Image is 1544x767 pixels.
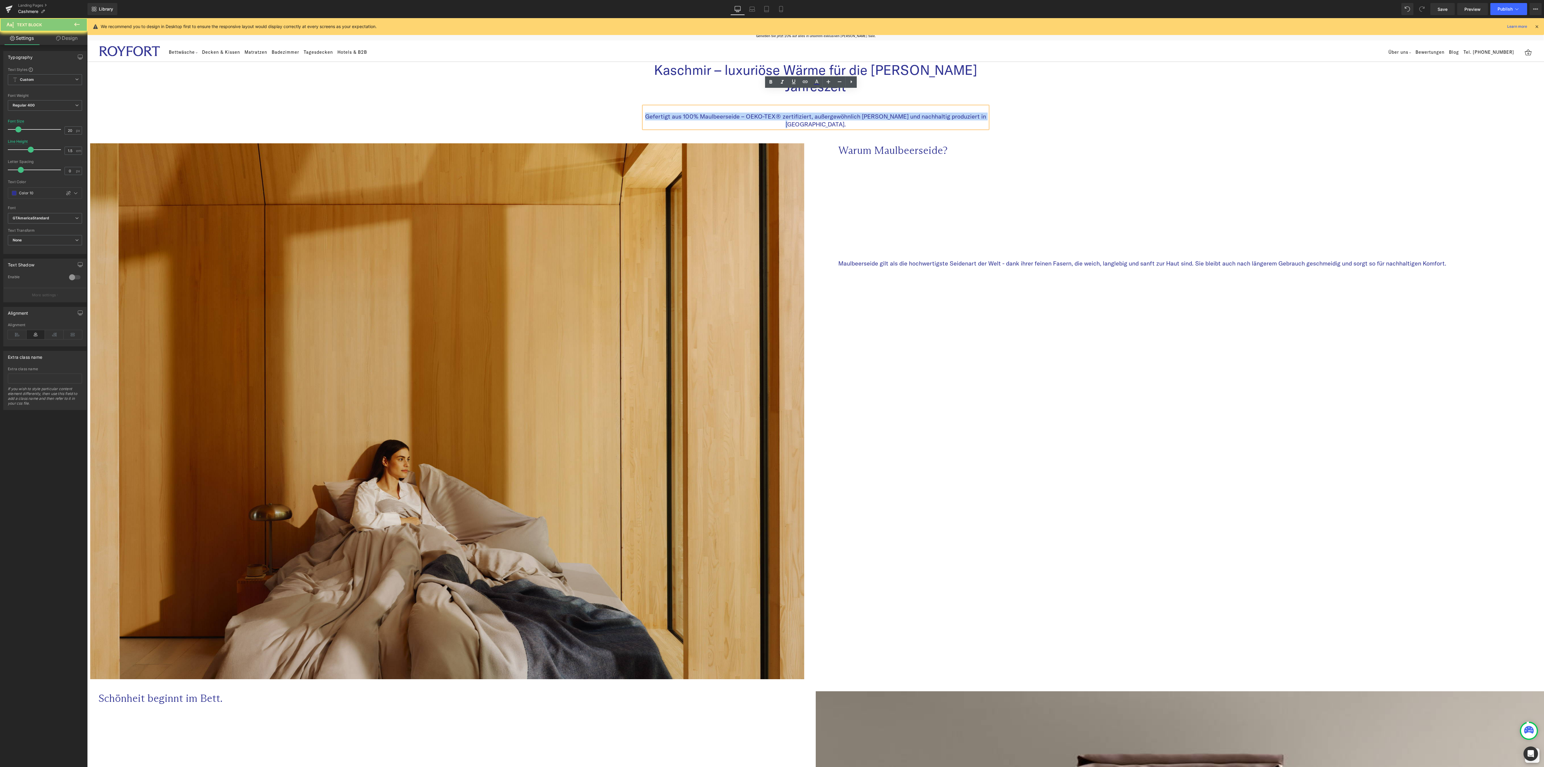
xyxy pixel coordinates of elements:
[13,238,22,242] b: None
[511,15,946,21] div: Genießen Sie jetzt 20% auf alles in unserem exklusiven [PERSON_NAME] Sale.
[1328,31,1357,37] a: Bewertungen
[8,51,33,60] div: Typography
[730,3,745,15] a: Desktop
[19,190,59,196] input: Color
[18,9,38,14] span: Cashmere
[741,1,748,10] span: 13
[185,31,212,37] a: Badezimmer
[748,1,750,10] span: :
[1440,732,1451,743] button: Cookie-Richtlinie
[1401,3,1413,15] button: Undo
[774,3,788,15] a: Mobile
[1376,31,1427,37] a: Tel. [PHONE_NUMBER]
[741,10,748,11] span: S
[8,259,34,267] div: Text Shadow
[8,275,63,281] div: Enable
[745,3,759,15] a: Laptop
[760,1,767,10] span: 25
[1301,31,1324,37] a: Über uns
[8,180,82,184] div: Text Color
[32,292,56,298] p: More settings
[101,23,377,30] p: We recommend you to design in Desktop first to ensure the responsive layout would display correct...
[82,31,110,37] a: Bettwäsche
[1464,6,1481,12] span: Preview
[1441,733,1450,742] img: Cookie-Richtlinie
[1457,3,1488,15] a: Preview
[1438,730,1452,745] div: Cookie-Richtlinie
[8,160,82,164] div: Letter Spacing
[13,103,35,107] b: Regular 400
[8,387,82,410] div: If you wish to style particular content element differently, then use this field to add a class n...
[13,216,49,221] i: GTAmericaStandard
[45,31,89,45] a: Design
[8,323,82,327] div: Alignment
[751,241,1434,249] p: Maulbeerseide gilt als die hochwertigste Seidenart der Welt - dank ihrer feinen Fasern, die weich...
[1438,6,1447,12] span: Save
[1498,7,1513,11] span: Publish
[557,94,900,110] p: Gefertigt aus 100% Maulbeerseide – OEKO-TEX® zertifiziert, außergewöhnlich [PERSON_NAME] und nach...
[20,77,34,82] b: Custom
[1505,23,1530,30] a: Learn more
[8,119,24,123] div: Font Size
[552,44,905,76] h1: Kaschmir – luxuriöse Wärme für die [PERSON_NAME] Jahreszeit
[115,31,153,37] a: Decken & Kissen
[759,3,774,15] a: Tablet
[8,351,42,360] div: Extra class name
[87,3,117,15] a: New Library
[8,367,82,371] div: Extra class name
[17,22,42,27] span: Text Block
[8,139,28,144] div: Line Height
[8,206,82,210] div: Font
[760,10,767,11] span: S
[18,3,87,8] a: Landing Pages
[8,228,82,233] div: Text Transform
[11,673,703,687] p: Schönheit beginnt im Bett.
[691,2,736,11] span: 20% Sale endet in
[76,129,81,132] span: px
[8,94,82,98] div: Font Weight
[1490,3,1527,15] button: Publish
[750,1,757,10] span: 43
[1362,31,1372,37] a: Blog
[157,31,180,37] a: Matratzen
[217,31,246,37] a: Tagesdecken
[1416,3,1428,15] button: Redo
[750,10,757,11] span: M
[1447,3,1454,10] a: Close
[76,149,81,153] span: em
[99,6,113,12] span: Library
[8,307,28,316] div: Alignment
[8,67,82,72] div: Text Styles
[1523,746,1538,761] div: Open Intercom Messenger
[1530,3,1542,15] button: More
[751,125,1434,139] p: Warum Maulbeerseide?
[4,288,86,302] button: More settings
[250,31,280,37] a: Hotels & B2B
[758,1,759,10] span: :
[76,169,81,173] span: px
